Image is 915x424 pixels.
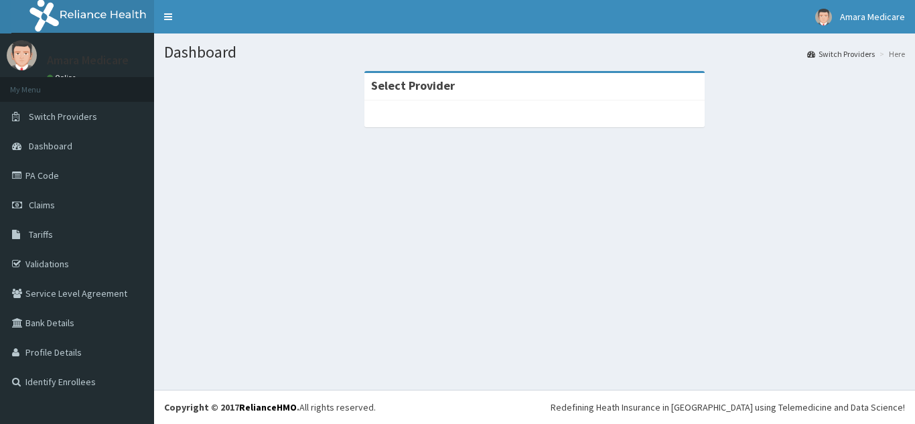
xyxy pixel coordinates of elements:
div: Redefining Heath Insurance in [GEOGRAPHIC_DATA] using Telemedicine and Data Science! [551,401,905,414]
span: Switch Providers [29,111,97,123]
a: RelianceHMO [239,401,297,413]
strong: Select Provider [371,78,455,93]
img: User Image [7,40,37,70]
footer: All rights reserved. [154,390,915,424]
span: Amara Medicare [840,11,905,23]
li: Here [876,48,905,60]
img: User Image [815,9,832,25]
span: Dashboard [29,140,72,152]
span: Tariffs [29,228,53,240]
strong: Copyright © 2017 . [164,401,299,413]
a: Switch Providers [807,48,875,60]
span: Claims [29,199,55,211]
a: Online [47,73,79,82]
h1: Dashboard [164,44,905,61]
p: Amara Medicare [47,54,129,66]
